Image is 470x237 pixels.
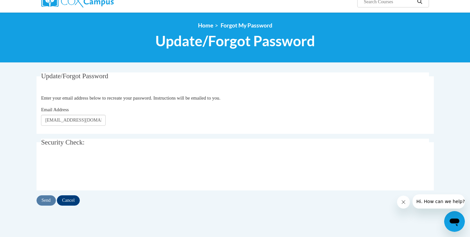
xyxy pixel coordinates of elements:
[444,211,465,232] iframe: Button to launch messaging window
[198,22,213,29] a: Home
[41,157,139,182] iframe: reCAPTCHA
[397,196,410,209] iframe: Close message
[57,195,80,206] input: Cancel
[41,138,85,146] span: Security Check:
[221,22,272,29] span: Forgot My Password
[413,194,465,209] iframe: Message from company
[41,95,220,101] span: Enter your email address below to recreate your password. Instructions will be emailed to you.
[41,72,108,80] span: Update/Forgot Password
[41,107,69,112] span: Email Address
[155,32,315,49] span: Update/Forgot Password
[41,115,106,126] input: Email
